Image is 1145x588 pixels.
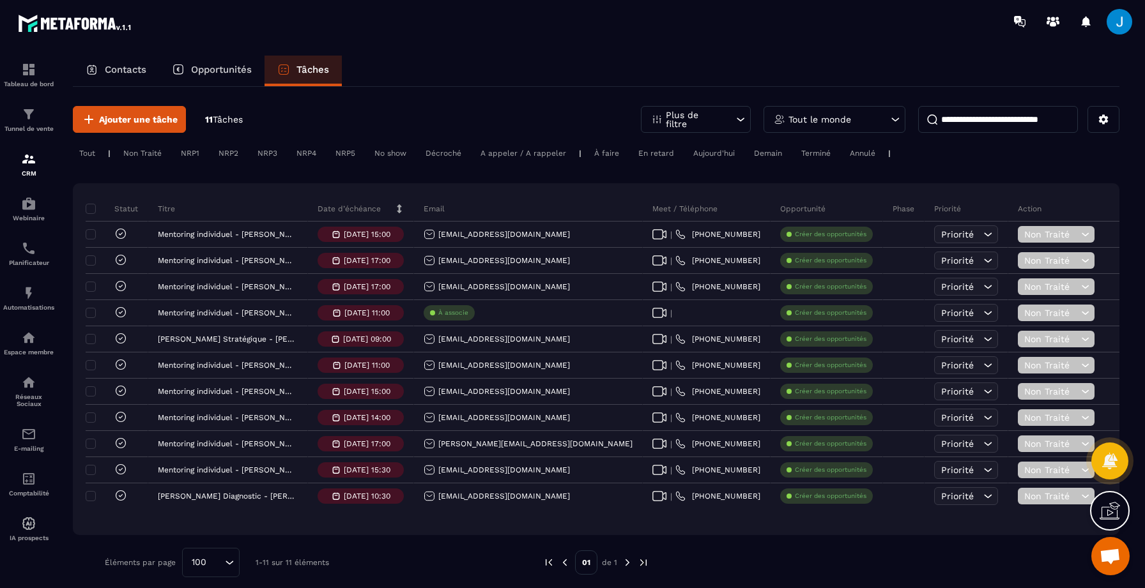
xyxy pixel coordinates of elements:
p: [DATE] 09:00 [343,335,391,343]
div: NRP4 [290,146,323,161]
p: [DATE] 17:00 [344,282,390,291]
p: | [108,149,111,158]
p: Priorité [934,204,961,214]
span: Priorité [941,360,974,370]
span: Priorité [941,308,974,318]
p: Titre [158,204,175,214]
div: Search for option [182,548,240,577]
p: [DATE] 10:30 [344,492,390,501]
p: À associe [438,308,468,317]
span: Priorité [941,334,974,344]
p: Mentoring individuel - [PERSON_NAME] [158,413,295,422]
a: [PHONE_NUMBER] [675,229,760,239]
a: automationsautomationsEspace membre [3,320,54,365]
p: Automatisations [3,304,54,311]
img: automations [21,285,36,301]
p: Planificateur [3,259,54,266]
p: Contacts [105,64,146,75]
p: 11 [205,114,243,126]
img: next [638,557,649,568]
p: Réseaux Sociaux [3,393,54,407]
p: Email [424,204,445,214]
a: [PHONE_NUMBER] [675,465,760,475]
span: 100 [187,555,211,569]
span: | [670,282,672,292]
p: Opportunité [780,204,826,214]
img: automations [21,516,36,531]
p: | [579,149,581,158]
div: Annulé [843,146,882,161]
p: [PERSON_NAME] Stratégique - [PERSON_NAME] [158,335,295,343]
div: À faire [588,146,626,161]
a: Tâches [265,56,342,86]
p: Date d’échéance [318,204,381,214]
div: Décroché [419,146,468,161]
img: logo [18,11,133,34]
span: Priorité [941,412,974,423]
p: de 1 [602,557,617,568]
p: Créer des opportunités [795,439,866,448]
a: [PHONE_NUMBER] [675,282,760,292]
img: social-network [21,375,36,390]
span: Ajouter une tâche [99,113,178,126]
a: [PHONE_NUMBER] [675,386,760,396]
p: Créer des opportunités [795,230,866,239]
a: formationformationTunnel de vente [3,97,54,142]
p: [DATE] 11:00 [344,308,390,317]
span: Non Traité [1024,412,1078,423]
p: Mentoring individuel - [PERSON_NAME] [158,439,295,448]
p: Éléments par page [105,558,176,567]
p: Créer des opportunités [795,308,866,317]
img: accountant [21,471,36,486]
img: automations [21,330,36,345]
a: schedulerschedulerPlanificateur [3,231,54,276]
a: automationsautomationsWebinaire [3,186,54,231]
a: emailemailE-mailing [3,417,54,462]
p: Espace membre [3,349,54,356]
p: CRM [3,170,54,177]
a: [PHONE_NUMBER] [675,360,760,370]
a: Ouvrir le chat [1091,537,1130,575]
p: [DATE] 17:00 [344,439,390,448]
span: Priorité [941,465,974,475]
p: IA prospects [3,534,54,541]
div: NRP1 [174,146,206,161]
p: Mentoring individuel - [PERSON_NAME] [158,465,295,474]
p: Créer des opportunités [795,387,866,396]
span: | [670,361,672,370]
p: Créer des opportunités [795,465,866,474]
span: Non Traité [1024,439,1078,449]
span: Priorité [941,386,974,396]
a: automationsautomationsAutomatisations [3,276,54,320]
p: E-mailing [3,445,54,452]
p: [DATE] 17:00 [344,256,390,265]
a: social-networksocial-networkRéseaux Sociaux [3,365,54,417]
img: formation [21,107,36,122]
p: Action [1018,204,1041,214]
p: Créer des opportunités [795,256,866,265]
p: Webinaire [3,215,54,222]
div: NRP3 [251,146,284,161]
p: Mentoring individuel - [PERSON_NAME] [158,361,295,370]
div: Tout [73,146,102,161]
div: No show [368,146,413,161]
p: Créer des opportunités [795,282,866,291]
div: A appeler / A rappeler [474,146,572,161]
a: [PHONE_NUMBER] [675,334,760,344]
img: next [622,557,633,568]
span: Priorité [941,229,974,239]
div: Aujourd'hui [687,146,741,161]
a: [PHONE_NUMBER] [675,412,760,423]
p: [DATE] 14:00 [344,413,390,422]
a: formationformationCRM [3,142,54,186]
span: Non Traité [1024,229,1078,239]
img: prev [559,557,571,568]
span: Priorité [941,491,974,501]
img: formation [21,62,36,77]
p: Mentoring individuel - [PERSON_NAME] [158,387,295,396]
p: Mentoring individuel - [PERSON_NAME] [158,308,295,317]
div: Terminé [795,146,837,161]
p: Statut [89,204,138,214]
span: Non Traité [1024,386,1078,396]
span: Priorité [941,255,974,266]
